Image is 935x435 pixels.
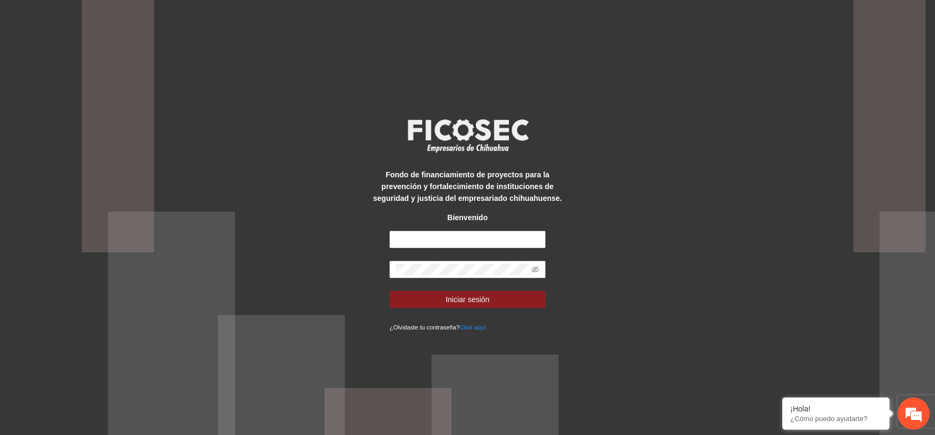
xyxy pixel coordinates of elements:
small: ¿Olvidaste tu contraseña? [390,324,485,331]
button: Iniciar sesión [390,291,545,308]
p: ¿Cómo puedo ayudarte? [790,415,881,423]
span: Iniciar sesión [446,294,490,305]
a: Click aqui [460,324,486,331]
div: ¡Hola! [790,404,881,413]
strong: Bienvenido [447,213,488,222]
strong: Fondo de financiamiento de proyectos para la prevención y fortalecimiento de instituciones de seg... [373,170,562,202]
img: logo [401,116,535,155]
span: eye-invisible [532,266,539,273]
